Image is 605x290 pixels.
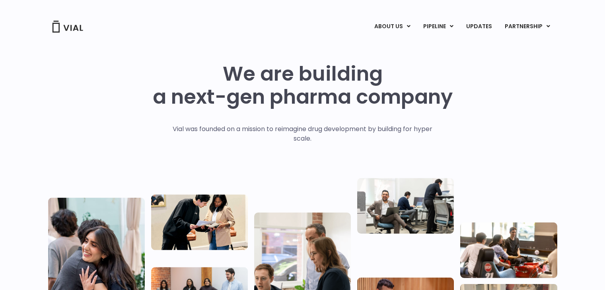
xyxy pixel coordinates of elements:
a: PARTNERSHIPMenu Toggle [498,20,556,33]
img: Vial Logo [52,21,84,33]
img: Two people looking at a paper talking. [151,194,248,250]
img: Group of people playing whirlyball [460,222,557,278]
h1: We are building a next-gen pharma company [153,62,453,108]
img: Three people working in an office [357,178,454,234]
a: UPDATES [460,20,498,33]
a: ABOUT USMenu Toggle [368,20,416,33]
p: Vial was founded on a mission to reimagine drug development by building for hyper scale. [164,124,441,143]
a: PIPELINEMenu Toggle [417,20,459,33]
